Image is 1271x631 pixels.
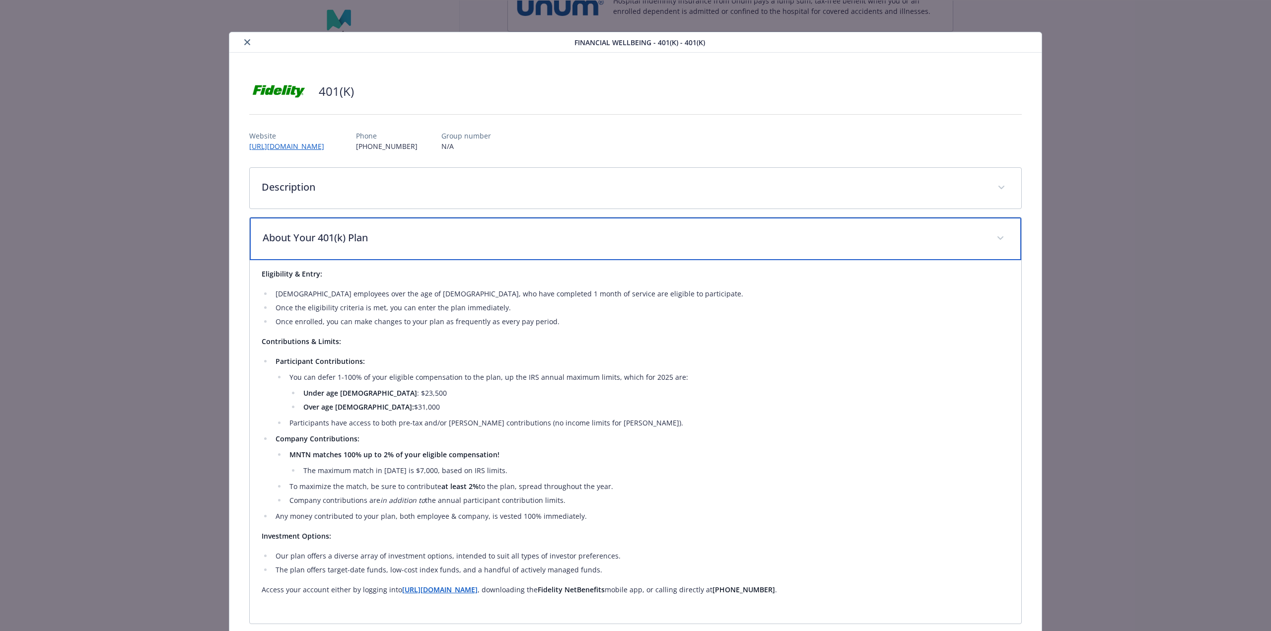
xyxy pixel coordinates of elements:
strong: Under age [DEMOGRAPHIC_DATA] [303,388,417,398]
li: Once the eligibility criteria is met, you can enter the plan immediately. [273,302,1009,314]
li: The maximum match in [DATE] is $7,000, based on IRS limits. [300,465,1009,477]
strong: at least 2% [441,482,479,491]
strong: Company Contributions: [276,434,359,443]
p: [PHONE_NUMBER] [356,141,418,151]
strong: Over age [DEMOGRAPHIC_DATA]: [303,402,414,412]
li: The plan offers target-date funds, low-cost index funds, and a handful of actively managed funds. [273,564,1009,576]
p: About Your 401(k) Plan [263,230,985,245]
strong: MNTN matches 100% up to 2% of your eligible compensation! [289,450,499,459]
li: Once enrolled, you can make changes to your plan as frequently as every pay period. [273,316,1009,328]
div: About Your 401(k) Plan [250,260,1021,624]
li: : $23,500 [300,387,1009,399]
li: To maximize the match, be sure to contribute to the plan, spread throughout the year. [286,481,1009,492]
div: About Your 401(k) Plan [250,217,1021,260]
strong: Participant Contributions: [276,356,365,366]
span: Financial Wellbeing - 401(K) - 401(k) [574,37,705,48]
li: Participants have access to both pre-tax and/or [PERSON_NAME] contributions (no income limits for... [286,417,1009,429]
li: Any money contributed to your plan, both employee & company, is vested 100% immediately. [273,510,1009,522]
p: Access your account either by logging into , downloading the mobile app, or calling directly at . [262,584,1009,596]
strong: Eligibility & Entry: [262,269,322,279]
li: [DEMOGRAPHIC_DATA] employees over the age of [DEMOGRAPHIC_DATA], who have completed 1 month of se... [273,288,1009,300]
div: Description [250,168,1021,209]
strong: Investment Options: [262,531,331,541]
li: Company contributions are the annual participant contribution limits. [286,494,1009,506]
h2: 401(K) [319,83,354,100]
p: Phone [356,131,418,141]
p: Website [249,131,332,141]
img: Fidelity Investments [249,76,309,106]
li: $31,000 [300,401,1009,413]
a: [URL][DOMAIN_NAME] [402,585,478,594]
button: close [241,36,253,48]
li: You can defer 1-100% of your eligible compensation to the plan, up the IRS annual maximum limits,... [286,371,1009,413]
strong: Fidelity NetBenefits [538,585,605,594]
p: Description [262,180,986,195]
em: in addition to [380,495,425,505]
li: Our plan offers a diverse array of investment options, intended to suit all types of investor pre... [273,550,1009,562]
p: N/A [441,141,491,151]
a: [URL][DOMAIN_NAME] [249,141,332,151]
p: Group number [441,131,491,141]
strong: Contributions & Limits: [262,337,341,346]
strong: [PHONE_NUMBER] [712,585,775,594]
